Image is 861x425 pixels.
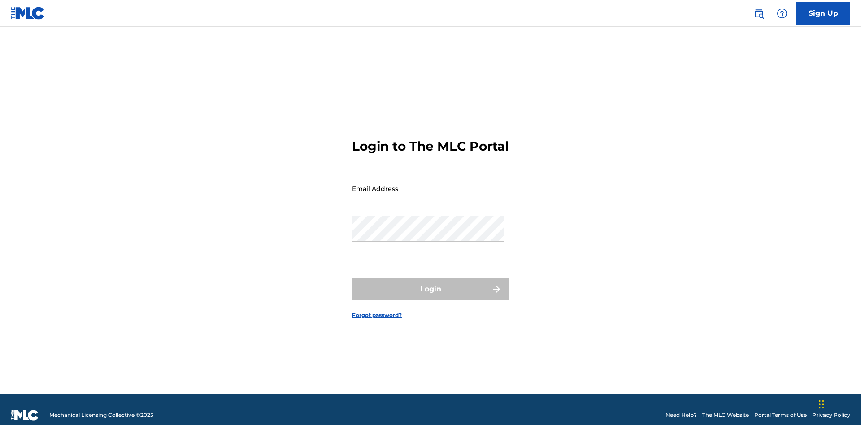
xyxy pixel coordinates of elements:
a: Need Help? [665,411,697,419]
a: Forgot password? [352,311,402,319]
h3: Login to The MLC Portal [352,139,509,154]
span: Mechanical Licensing Collective © 2025 [49,411,153,419]
iframe: Chat Widget [816,382,861,425]
div: Drag [819,391,824,418]
a: The MLC Website [702,411,749,419]
div: Help [773,4,791,22]
a: Sign Up [796,2,850,25]
img: MLC Logo [11,7,45,20]
img: help [777,8,787,19]
img: logo [11,410,39,421]
a: Portal Terms of Use [754,411,807,419]
img: search [753,8,764,19]
a: Privacy Policy [812,411,850,419]
a: Public Search [750,4,768,22]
